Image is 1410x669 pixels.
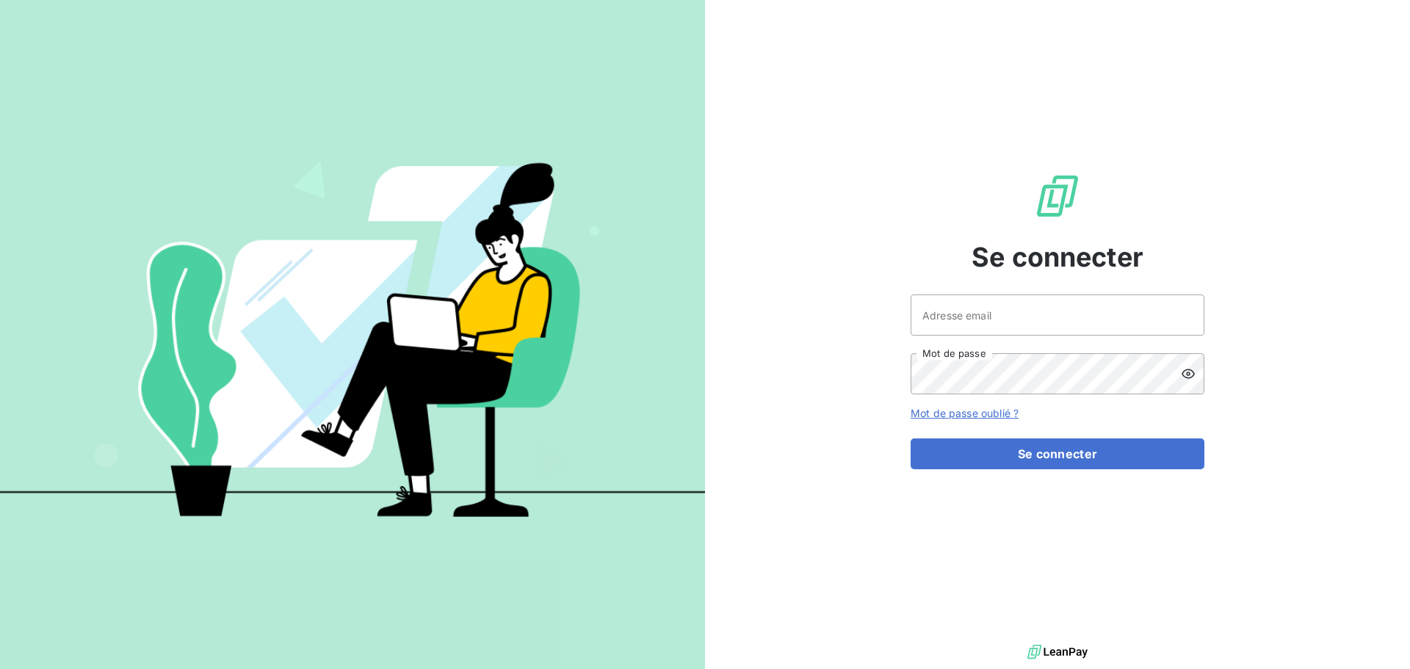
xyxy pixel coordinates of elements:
button: Se connecter [911,438,1204,469]
img: Logo LeanPay [1034,173,1081,220]
span: Se connecter [972,237,1143,277]
input: placeholder [911,294,1204,336]
a: Mot de passe oublié ? [911,407,1019,419]
img: logo [1027,641,1088,663]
